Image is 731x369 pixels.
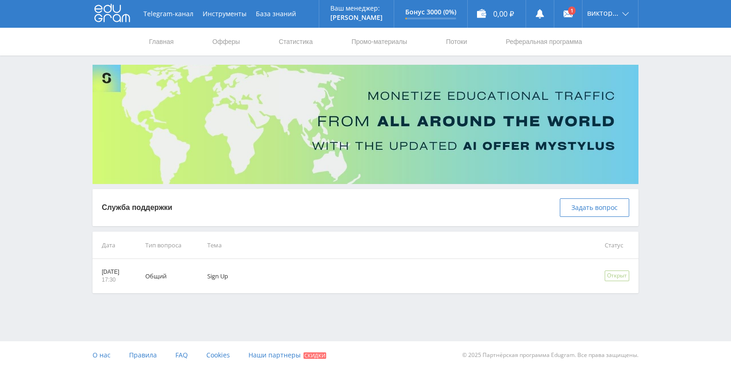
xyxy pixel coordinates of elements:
span: Задать вопрос [571,204,618,211]
button: Задать вопрос [560,198,629,217]
p: 17:30 [102,276,119,284]
td: Статус [592,232,638,259]
span: виктория [587,9,619,17]
span: Правила [129,351,157,359]
a: FAQ [175,341,188,369]
a: Cookies [206,341,230,369]
p: Бонус 3000 (0%) [405,8,456,16]
a: Наши партнеры Скидки [248,341,326,369]
a: О нас [93,341,111,369]
td: Тема [194,232,592,259]
div: Открыт [605,271,629,281]
p: [DATE] [102,268,119,276]
p: [PERSON_NAME] [330,14,383,21]
span: Наши партнеры [248,351,301,359]
span: Cookies [206,351,230,359]
a: Правила [129,341,157,369]
a: Главная [148,28,174,55]
a: Потоки [445,28,468,55]
td: Общий [132,259,194,293]
a: Статистика [278,28,314,55]
a: Промо-материалы [351,28,408,55]
p: Ваш менеджер: [330,5,383,12]
a: Офферы [211,28,241,55]
a: Реферальная программа [505,28,583,55]
td: Дата [93,232,132,259]
img: Banner [93,65,638,184]
span: FAQ [175,351,188,359]
div: © 2025 Партнёрская программа Edugram. Все права защищены. [370,341,638,369]
p: Служба поддержки [102,203,172,213]
span: О нас [93,351,111,359]
td: Sign Up [194,259,592,293]
span: Скидки [304,352,326,359]
td: Тип вопроса [132,232,194,259]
